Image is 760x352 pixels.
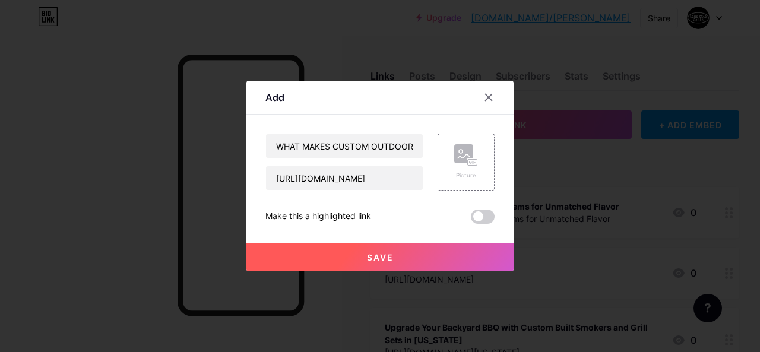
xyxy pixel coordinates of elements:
div: Add [265,90,284,104]
input: Title [266,134,423,158]
input: URL [266,166,423,190]
div: Picture [454,171,478,180]
span: Save [367,252,394,262]
button: Save [246,243,514,271]
div: Make this a highlighted link [265,210,371,224]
